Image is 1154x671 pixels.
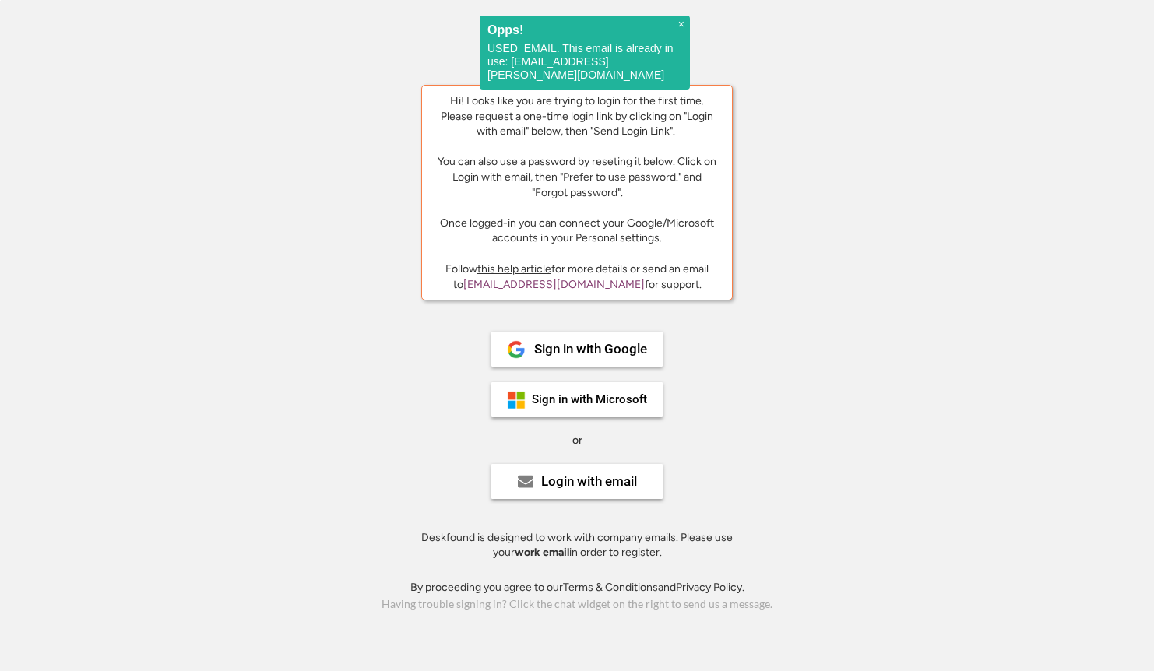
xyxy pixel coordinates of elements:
div: Sign in with Google [534,343,647,356]
a: Terms & Conditions [563,581,658,594]
a: Privacy Policy. [676,581,744,594]
p: USED_EMAIL. This email is already in use: [EMAIL_ADDRESS][PERSON_NAME][DOMAIN_NAME] [487,42,682,82]
div: Login with email [541,475,637,488]
div: Follow for more details or send an email to for support. [434,262,720,292]
div: Deskfound is designed to work with company emails. Please use your in order to register. [402,530,752,560]
img: ms-symbollockup_mssymbol_19.png [507,391,526,409]
div: or [572,433,582,448]
a: [EMAIL_ADDRESS][DOMAIN_NAME] [463,278,645,291]
span: × [678,18,684,31]
a: this help article [477,262,551,276]
div: Sign in with Microsoft [532,394,647,406]
strong: work email [515,546,569,559]
div: By proceeding you agree to our and [410,580,744,595]
img: 1024px-Google__G__Logo.svg.png [507,340,526,359]
h2: Opps! [487,23,682,37]
div: Hi! Looks like you are trying to login for the first time. Please request a one-time login link b... [434,93,720,246]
